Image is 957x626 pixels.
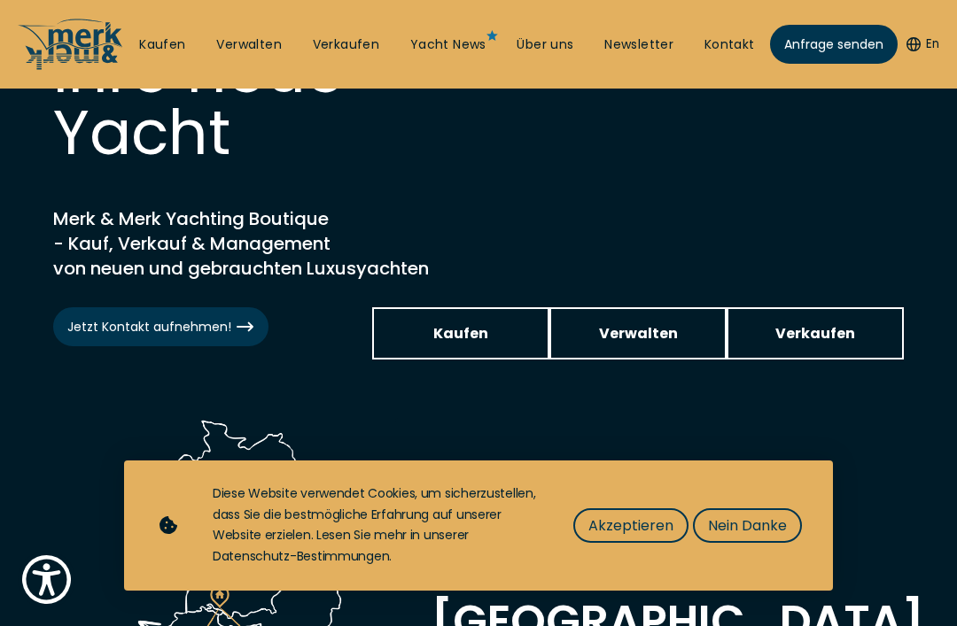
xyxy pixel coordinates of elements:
a: Yacht News [410,36,486,54]
a: Über uns [517,36,573,54]
a: Datenschutz-Bestimmungen [213,547,389,565]
a: Anfrage senden [770,25,898,64]
span: Verwalten [599,322,678,344]
span: Jetzt Kontakt aufnehmen! [67,318,254,336]
a: Kontakt [704,36,755,54]
span: Verkaufen [775,322,855,344]
span: Kaufen [433,322,488,344]
a: Kaufen [139,36,185,54]
button: Show Accessibility Preferences [18,551,75,608]
a: Verwalten [216,36,282,54]
span: Anfrage senden [784,35,883,54]
a: Verkaufen [313,36,380,54]
button: Akzeptieren [573,508,689,543]
span: Akzeptieren [588,514,673,537]
button: Nein Danke [693,508,802,543]
a: Kaufen [372,307,549,359]
button: En [906,35,939,53]
h2: Merk & Merk Yachting Boutique - Kauf, Verkauf & Management von neuen und gebrauchten Luxusyachten [53,206,496,281]
div: Diese Website verwendet Cookies, um sicherzustellen, dass Sie die bestmögliche Erfahrung auf unse... [213,483,538,568]
span: Nein Danke [708,514,787,537]
a: Newsletter [604,36,673,54]
a: Jetzt Kontakt aufnehmen! [53,307,268,346]
a: Verkaufen [727,307,904,359]
a: Verwalten [549,307,727,359]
